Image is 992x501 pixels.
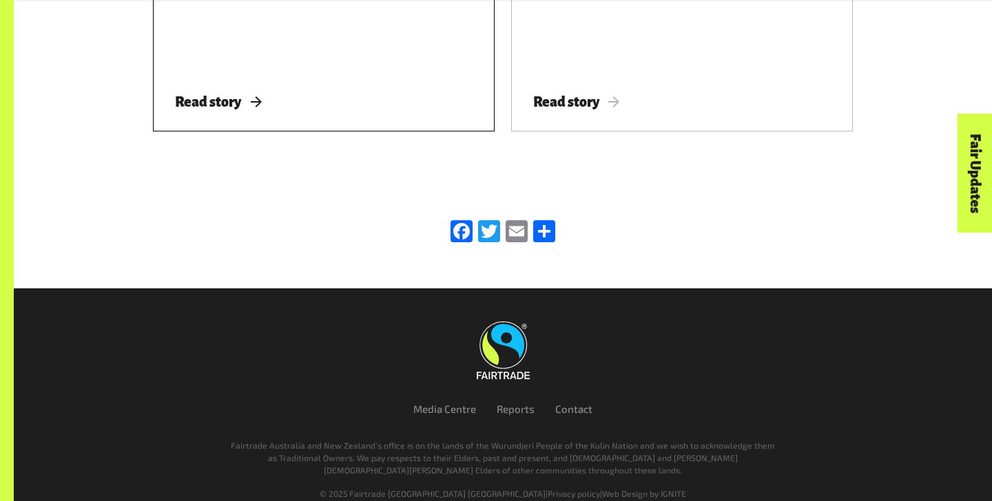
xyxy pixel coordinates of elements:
[320,489,546,498] span: © 2025 Fairtrade [GEOGRAPHIC_DATA] [GEOGRAPHIC_DATA]
[548,489,600,498] a: Privacy policy
[229,439,777,476] p: Fairtrade Australia and New Zealand’s office is on the lands of the Wurundjeri People of the Kuli...
[602,489,686,498] a: Web Design by IGNITE
[448,220,475,244] a: Facebook
[88,487,918,500] div: | |
[175,94,261,109] span: Read story
[413,403,476,415] a: Media Centre
[497,403,535,415] a: Reports
[475,220,503,244] a: Twitter
[533,94,619,109] span: Read story
[530,220,558,244] a: Share
[503,220,530,244] a: Email
[555,403,592,415] a: Contact
[477,321,530,379] img: Fairtrade Australia New Zealand logo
